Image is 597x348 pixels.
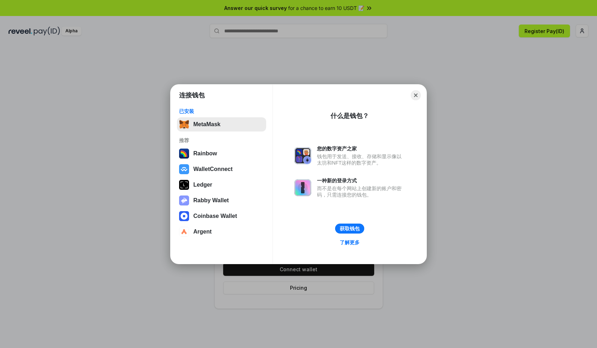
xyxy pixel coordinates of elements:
[179,119,189,129] img: svg+xml,%3Csvg%20fill%3D%22none%22%20height%3D%2233%22%20viewBox%3D%220%200%2035%2033%22%20width%...
[177,117,266,132] button: MetaMask
[179,137,264,144] div: 推荐
[193,197,229,204] div: Rabby Wallet
[177,193,266,208] button: Rabby Wallet
[179,180,189,190] img: svg+xml,%3Csvg%20xmlns%3D%22http%3A%2F%2Fwww.w3.org%2F2000%2Fsvg%22%20width%3D%2228%22%20height%3...
[294,179,311,196] img: svg+xml,%3Csvg%20xmlns%3D%22http%3A%2F%2Fwww.w3.org%2F2000%2Fsvg%22%20fill%3D%22none%22%20viewBox...
[193,213,237,219] div: Coinbase Wallet
[317,153,405,166] div: 钱包用于发送、接收、存储和显示像以太坊和NFT这样的数字资产。
[317,177,405,184] div: 一种新的登录方式
[177,225,266,239] button: Argent
[330,112,369,120] div: 什么是钱包？
[335,238,364,247] a: 了解更多
[335,224,364,234] button: 获取钱包
[179,196,189,205] img: svg+xml,%3Csvg%20xmlns%3D%22http%3A%2F%2Fwww.w3.org%2F2000%2Fsvg%22%20fill%3D%22none%22%20viewBox...
[294,147,311,164] img: svg+xml,%3Csvg%20xmlns%3D%22http%3A%2F%2Fwww.w3.org%2F2000%2Fsvg%22%20fill%3D%22none%22%20viewBox...
[179,91,205,100] h1: 连接钱包
[177,146,266,161] button: Rainbow
[193,229,212,235] div: Argent
[193,150,217,157] div: Rainbow
[179,227,189,237] img: svg+xml,%3Csvg%20width%3D%2228%22%20height%3D%2228%22%20viewBox%3D%220%200%2028%2028%22%20fill%3D...
[179,108,264,114] div: 已安装
[177,162,266,176] button: WalletConnect
[179,149,189,159] img: svg+xml,%3Csvg%20width%3D%22120%22%20height%3D%22120%22%20viewBox%3D%220%200%20120%20120%22%20fil...
[179,211,189,221] img: svg+xml,%3Csvg%20width%3D%2228%22%20height%3D%2228%22%20viewBox%3D%220%200%2028%2028%22%20fill%3D...
[317,185,405,198] div: 而不是在每个网站上创建新的账户和密码，只需连接您的钱包。
[340,239,360,246] div: 了解更多
[340,225,360,232] div: 获取钱包
[193,182,212,188] div: Ledger
[177,178,266,192] button: Ledger
[317,145,405,152] div: 您的数字资产之家
[411,90,421,100] button: Close
[193,166,233,172] div: WalletConnect
[193,121,220,128] div: MetaMask
[179,164,189,174] img: svg+xml,%3Csvg%20width%3D%2228%22%20height%3D%2228%22%20viewBox%3D%220%200%2028%2028%22%20fill%3D...
[177,209,266,223] button: Coinbase Wallet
